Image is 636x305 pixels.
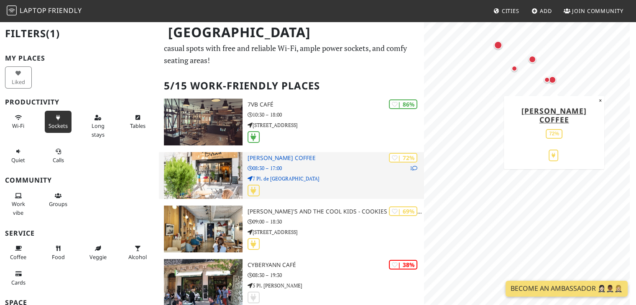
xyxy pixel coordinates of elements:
[5,267,32,289] button: Cards
[248,262,424,269] h3: Cyberyann Café
[52,253,65,261] span: Food
[20,6,47,15] span: Laptop
[546,129,562,139] div: 72%
[490,3,523,18] a: Cities
[164,152,242,199] img: Bernie Coffee
[45,111,72,133] button: Sockets
[45,145,72,167] button: Calls
[248,228,424,236] p: [STREET_ADDRESS]
[5,241,32,264] button: Coffee
[48,6,82,15] span: Friendly
[11,279,26,286] span: Credit cards
[544,77,554,87] div: Map marker
[572,7,623,15] span: Join Community
[164,206,242,252] img: Emilie's and the cool kids - Cookies & Coffee shop
[511,66,521,76] div: Map marker
[130,122,146,130] span: Work-friendly tables
[164,73,419,99] h2: 5/15 Work-Friendly Places
[7,4,82,18] a: LaptopFriendly LaptopFriendly
[49,122,68,130] span: Power sockets
[248,271,424,279] p: 08:30 – 19:30
[11,156,25,164] span: Quiet
[53,156,64,164] span: Video/audio calls
[5,54,154,62] h3: My Places
[248,218,424,226] p: 09:00 – 18:30
[92,122,105,138] span: Long stays
[10,253,26,261] span: Coffee
[84,241,111,264] button: Veggie
[560,3,627,18] a: Join Community
[159,206,424,252] a: Emilie's and the cool kids - Cookies & Coffee shop | 69% [PERSON_NAME]'s and the cool kids - Cook...
[389,99,417,109] div: | 86%
[128,253,147,261] span: Alcohol
[84,111,111,141] button: Long stays
[248,101,424,108] h3: 7VB Café
[5,145,32,167] button: Quiet
[12,122,24,130] span: Stable Wi-Fi
[49,200,67,208] span: Group tables
[5,176,154,184] h3: Community
[494,41,506,53] div: Map marker
[89,253,107,261] span: Veggie
[45,241,72,264] button: Food
[12,200,25,216] span: People working
[389,206,417,216] div: | 69%
[389,260,417,269] div: | 38%
[529,56,539,66] div: Map marker
[124,111,151,133] button: Tables
[46,26,60,40] span: (1)
[521,106,587,125] a: [PERSON_NAME] Coffee
[502,7,519,15] span: Cities
[5,229,154,237] h3: Service
[5,98,154,106] h3: Productivity
[248,111,424,119] p: 10:30 – 18:00
[248,175,424,183] p: 7 Pl. de [GEOGRAPHIC_DATA]
[410,164,417,172] p: 1
[161,21,422,44] h1: [GEOGRAPHIC_DATA]
[7,5,17,15] img: LaptopFriendly
[159,152,424,199] a: Bernie Coffee | 72% 1 [PERSON_NAME] Coffee 08:30 – 17:00 7 Pl. de [GEOGRAPHIC_DATA]
[549,76,559,87] div: Map marker
[164,99,242,145] img: 7VB Café
[5,189,32,219] button: Work vibe
[596,96,604,105] button: Close popup
[248,155,424,162] h3: [PERSON_NAME] Coffee
[540,7,552,15] span: Add
[248,208,424,215] h3: [PERSON_NAME]'s and the cool kids - Cookies & Coffee shop
[389,153,417,163] div: | 72%
[528,3,555,18] a: Add
[45,189,72,211] button: Groups
[5,111,32,133] button: Wi-Fi
[248,282,424,290] p: 5 Pl. [PERSON_NAME]
[5,21,154,46] h2: Filters
[248,164,424,172] p: 08:30 – 17:00
[159,99,424,145] a: 7VB Café | 86% 7VB Café 10:30 – 18:00 [STREET_ADDRESS]
[124,241,151,264] button: Alcohol
[248,121,424,129] p: [STREET_ADDRESS]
